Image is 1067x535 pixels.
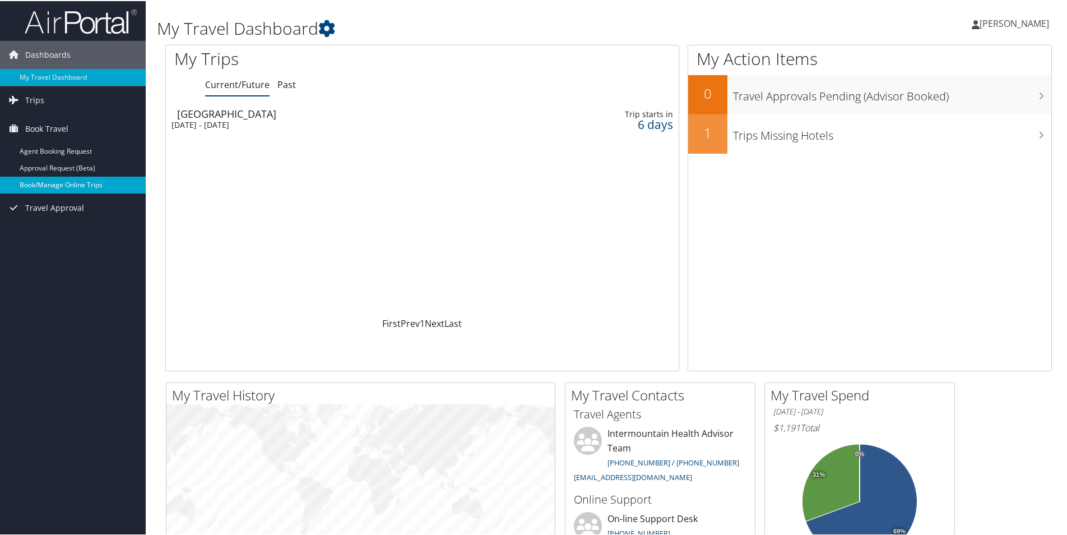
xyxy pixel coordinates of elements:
a: Prev [401,316,420,329]
span: Dashboards [25,40,71,68]
h6: Total [773,421,946,433]
span: [PERSON_NAME] [980,16,1049,29]
tspan: 0% [855,450,864,456]
h3: Online Support [574,491,746,506]
div: Trip starts in [560,108,673,118]
h1: My Trips [174,46,457,70]
a: Last [444,316,462,329]
div: [DATE] - [DATE] [171,119,491,129]
div: [GEOGRAPHIC_DATA] [177,108,497,118]
img: airportal-logo.png [25,7,137,34]
h1: My Action Items [688,46,1051,70]
h2: 0 [688,83,727,102]
h2: 1 [688,122,727,141]
span: Book Travel [25,114,68,142]
a: 1Trips Missing Hotels [688,113,1051,153]
a: Current/Future [205,77,270,90]
h3: Travel Agents [574,405,746,421]
h3: Travel Approvals Pending (Advisor Booked) [733,82,1051,103]
span: Trips [25,85,44,113]
tspan: 31% [813,471,825,477]
li: Intermountain Health Advisor Team [568,426,752,486]
a: First [382,316,401,329]
div: 6 days [560,118,673,128]
h1: My Travel Dashboard [157,16,759,39]
tspan: 69% [893,527,906,534]
a: [PHONE_NUMBER] / [PHONE_NUMBER] [607,456,739,467]
h3: Trips Missing Hotels [733,121,1051,142]
h6: [DATE] - [DATE] [773,405,946,416]
span: Travel Approval [25,193,84,221]
a: [PERSON_NAME] [972,6,1060,39]
a: Past [277,77,296,90]
h2: My Travel Spend [771,385,954,404]
h2: My Travel History [172,385,555,404]
a: Next [425,316,444,329]
h2: My Travel Contacts [571,385,755,404]
a: 0Travel Approvals Pending (Advisor Booked) [688,74,1051,113]
span: $1,191 [773,421,800,433]
a: [EMAIL_ADDRESS][DOMAIN_NAME] [574,471,692,481]
a: 1 [420,316,425,329]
